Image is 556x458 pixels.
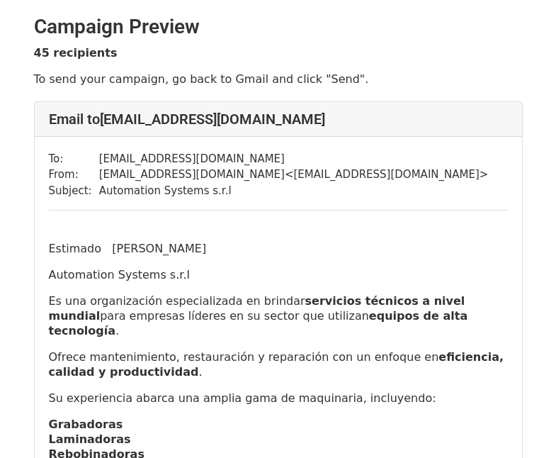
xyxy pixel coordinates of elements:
[49,267,508,282] p: Automation Systems s.r.l
[49,294,465,323] strong: servicios técnicos a nivel mundial
[49,309,468,337] strong: equipos de alta tecnología
[49,350,508,379] p: Ofrece mantenimiento, restauración y reparación con un enfoque en .
[49,167,99,183] td: From:
[49,391,508,406] p: Su experiencia abarca una amplia gama de maquinaria, incluyendo:
[49,418,123,431] strong: Grabadoras
[49,350,504,379] strong: eficiencia, calidad y productividad
[49,432,131,446] strong: Laminadoras
[49,111,508,128] h4: Email to [EMAIL_ADDRESS][DOMAIN_NAME]
[49,294,508,338] p: Es una organización especializada en brindar para empresas líderes en su sector que utilizan .
[99,167,489,183] td: [EMAIL_ADDRESS][DOMAIN_NAME] < [EMAIL_ADDRESS][DOMAIN_NAME] >
[99,183,489,199] td: Automation Systems s.r.l
[34,46,118,60] strong: 45 recipients
[34,72,523,86] p: To send your campaign, go back to Gmail and click "Send".
[49,183,99,199] td: Subject:
[34,15,523,39] h2: Campaign Preview
[99,151,489,167] td: [EMAIL_ADDRESS][DOMAIN_NAME]
[49,151,99,167] td: To:
[49,241,508,256] p: Estimado [PERSON_NAME]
